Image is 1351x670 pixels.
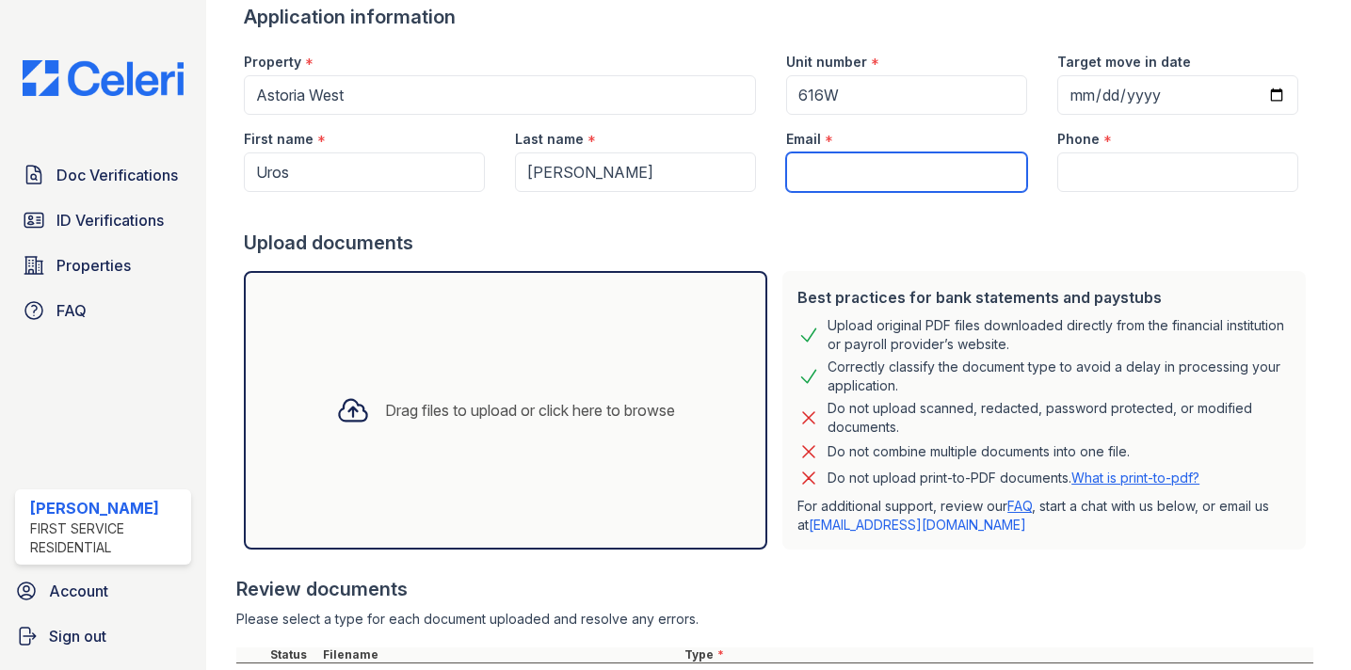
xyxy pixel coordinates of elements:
[49,625,106,647] span: Sign out
[15,247,191,284] a: Properties
[15,292,191,329] a: FAQ
[49,580,108,602] span: Account
[15,201,191,239] a: ID Verifications
[236,610,1313,629] div: Please select a type for each document uploaded and resolve any errors.
[244,4,1313,30] div: Application information
[319,647,681,662] div: Filename
[244,230,1313,256] div: Upload documents
[786,53,867,72] label: Unit number
[385,399,675,422] div: Drag files to upload or click here to browse
[8,60,199,96] img: CE_Logo_Blue-a8612792a0a2168367f1c8372b55b34899dd931a85d93a1a3d3e32e68fde9ad4.png
[809,517,1026,533] a: [EMAIL_ADDRESS][DOMAIN_NAME]
[786,130,821,149] label: Email
[56,164,178,186] span: Doc Verifications
[828,316,1291,354] div: Upload original PDF files downloaded directly from the financial institution or payroll provider’...
[8,617,199,655] a: Sign out
[236,576,1313,602] div: Review documents
[244,130,314,149] label: First name
[828,469,1199,487] p: Do not upload print-to-PDF documents.
[797,286,1291,309] div: Best practices for bank statements and paystubs
[56,299,87,322] span: FAQ
[56,209,164,231] span: ID Verifications
[56,254,131,277] span: Properties
[1057,130,1100,149] label: Phone
[30,519,184,557] div: First Service Residential
[515,130,584,149] label: Last name
[266,647,319,662] div: Status
[681,647,1313,662] div: Type
[1071,470,1199,486] a: What is print-to-pdf?
[244,53,301,72] label: Property
[828,358,1291,395] div: Correctly classify the document type to avoid a delay in processing your application.
[8,572,199,610] a: Account
[828,440,1130,463] div: Do not combine multiple documents into one file.
[15,156,191,194] a: Doc Verifications
[828,399,1291,437] div: Do not upload scanned, redacted, password protected, or modified documents.
[1057,53,1191,72] label: Target move in date
[30,497,184,519] div: [PERSON_NAME]
[1007,498,1032,514] a: FAQ
[797,497,1291,534] p: For additional support, review our , start a chat with us below, or email us at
